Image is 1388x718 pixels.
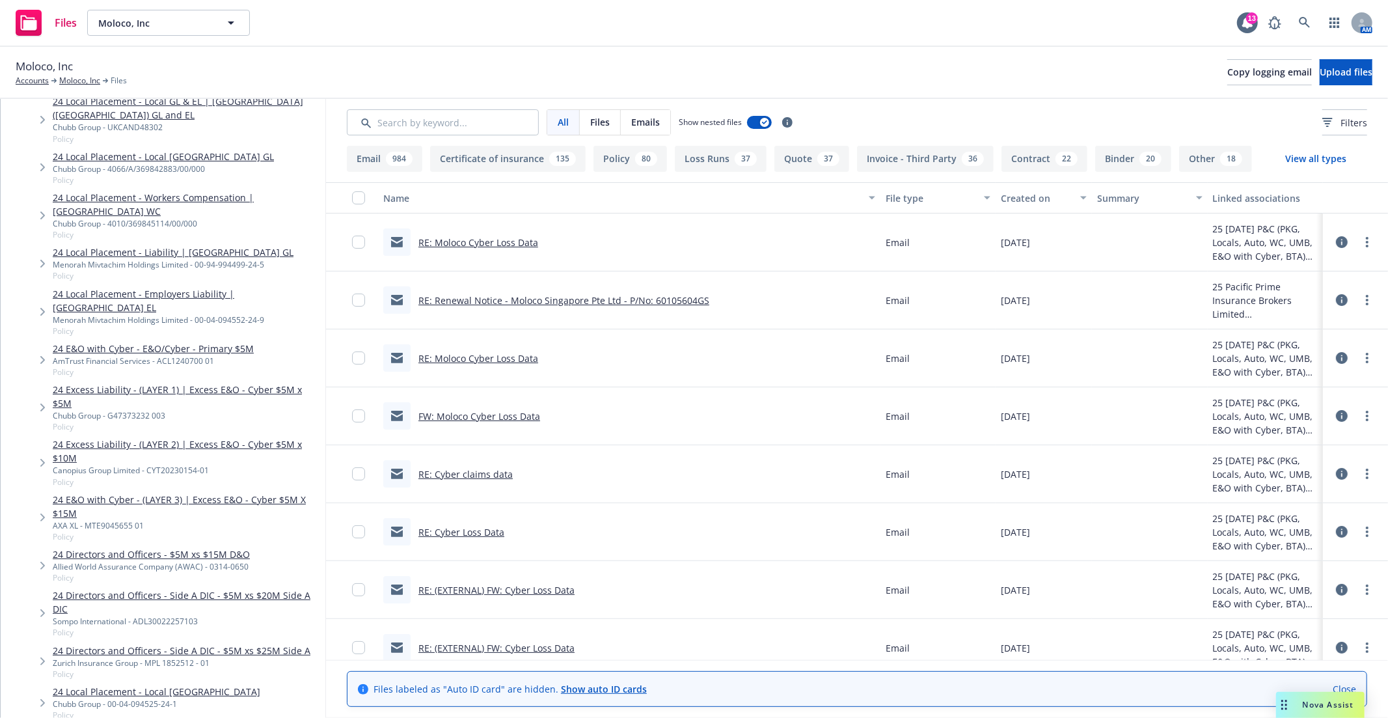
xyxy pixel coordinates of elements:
[418,584,575,596] a: RE: (EXTERNAL) FW: Cyber Loss Data
[53,644,310,657] a: 24 Directors and Officers - Side A DIC - $5M xs $25M Side A
[1208,182,1323,214] button: Linked associations
[53,150,274,163] a: 24 Local Placement - Local [GEOGRAPHIC_DATA] GL
[418,352,538,365] a: RE: Moloco Cyber Loss Data
[1213,512,1318,553] div: 25 [DATE] P&C (PKG, Locals, Auto, WC, UMB, E&O with Cyber, BTA) Renewal
[962,152,984,166] div: 36
[53,561,250,572] div: Allied World Assurance Company (AWAC) - 0314-0650
[53,531,320,542] span: Policy
[886,352,910,365] span: Email
[996,182,1092,214] button: Created on
[561,683,647,695] a: Show auto ID cards
[53,437,320,465] a: 24 Excess Liability - (LAYER 2) | Excess E&O - Cyber $5M x $10M
[374,682,647,696] span: Files labeled as "Auto ID card" are hidden.
[352,467,365,480] input: Toggle Row Selected
[352,352,365,365] input: Toggle Row Selected
[1322,116,1367,130] span: Filters
[1001,352,1030,365] span: [DATE]
[1179,146,1252,172] button: Other
[817,152,839,166] div: 37
[16,75,49,87] a: Accounts
[10,5,82,41] a: Files
[1303,699,1354,710] span: Nova Assist
[1320,66,1372,78] span: Upload files
[886,583,910,597] span: Email
[53,493,320,520] a: 24 E&O with Cyber - (LAYER 3) | Excess E&O - Cyber $5M X $15M
[53,421,320,432] span: Policy
[1213,570,1318,611] div: 25 [DATE] P&C (PKG, Locals, Auto, WC, UMB, E&O with Cyber, BTA) Renewal
[1262,10,1288,36] a: Report a Bug
[1001,191,1072,205] div: Created on
[558,115,569,129] span: All
[53,218,320,229] div: Chubb Group - 4010/369845114/00/000
[880,182,996,214] button: File type
[98,16,211,30] span: Moloco, Inc
[886,467,910,481] span: Email
[53,355,254,366] div: AmTrust Financial Services - ACL1240700 01
[886,294,910,307] span: Email
[53,383,320,410] a: 24 Excess Liability - (LAYER 1) | Excess E&O - Cyber $5M x $5M
[593,146,667,172] button: Policy
[1213,338,1318,379] div: 25 [DATE] P&C (PKG, Locals, Auto, WC, UMB, E&O with Cyber, BTA) Renewal
[418,642,575,654] a: RE: (EXTERNAL) FW: Cyber Loss Data
[1097,191,1188,205] div: Summary
[1055,152,1078,166] div: 22
[1001,525,1030,539] span: [DATE]
[16,58,73,75] span: Moloco, Inc
[87,10,250,36] button: Moloco, Inc
[1213,191,1318,205] div: Linked associations
[347,146,422,172] button: Email
[53,685,260,698] a: 24 Local Placement - Local [GEOGRAPHIC_DATA]
[1139,152,1162,166] div: 20
[53,163,274,174] div: Chubb Group - 4066/A/369842883/00/000
[1359,466,1375,482] a: more
[418,468,513,480] a: RE: Cyber claims data
[1227,59,1312,85] button: Copy logging email
[1246,12,1258,24] div: 13
[1001,641,1030,655] span: [DATE]
[53,133,320,145] span: Policy
[53,245,293,259] a: 24 Local Placement - Liability | [GEOGRAPHIC_DATA] GL
[53,588,320,616] a: 24 Directors and Officers - Side A DIC - $5M xs $20M Side A DIC
[53,627,320,638] span: Policy
[430,146,586,172] button: Certificate of insurance
[53,366,254,378] span: Policy
[53,191,320,218] a: 24 Local Placement - Workers Compensation | [GEOGRAPHIC_DATA] WC
[1359,350,1375,366] a: more
[590,115,610,129] span: Files
[1333,682,1356,696] a: Close
[635,152,657,166] div: 80
[1359,524,1375,540] a: more
[679,117,742,128] span: Show nested files
[53,669,310,680] span: Policy
[53,259,293,270] div: Menorah Mivtachim Holdings Limited - 00-94-994499-24-5
[886,641,910,655] span: Email
[418,294,709,307] a: RE: Renewal Notice - Moloco Singapore Pte Ltd - P/No: 60105604GS
[386,152,413,166] div: 984
[53,476,320,488] span: Policy
[347,109,539,135] input: Search by keyword...
[1359,292,1375,308] a: more
[1092,182,1207,214] button: Summary
[1213,222,1318,263] div: 25 [DATE] P&C (PKG, Locals, Auto, WC, UMB, E&O with Cyber, BTA) Renewal
[53,616,320,627] div: Sompo International - ADL30022257103
[55,18,77,28] span: Files
[352,641,365,654] input: Toggle Row Selected
[1264,146,1367,172] button: View all types
[53,698,260,710] div: Chubb Group - 00-04-094525-24-1
[378,182,880,214] button: Name
[1227,66,1312,78] span: Copy logging email
[53,314,320,325] div: Menorah Mivtachim Holdings Limited - 00-04-094552-24-9
[53,174,274,186] span: Policy
[53,94,320,122] a: 24 Local Placement - Local GL & EL | [GEOGRAPHIC_DATA] ([GEOGRAPHIC_DATA]) GL and EL
[549,152,576,166] div: 135
[53,465,320,476] div: Canopius Group Limited - CYT20230154-01
[1213,396,1318,437] div: 25 [DATE] P&C (PKG, Locals, Auto, WC, UMB, E&O with Cyber, BTA) Renewal
[886,191,976,205] div: File type
[53,122,320,133] div: Chubb Group - UKCAND48302
[1359,408,1375,424] a: more
[1213,454,1318,495] div: 25 [DATE] P&C (PKG, Locals, Auto, WC, UMB, E&O with Cyber, BTA) Renewal
[352,583,365,596] input: Toggle Row Selected
[1213,628,1318,669] div: 25 [DATE] P&C (PKG, Locals, Auto, WC, UMB, E&O with Cyber, BTA) Renewal
[53,229,320,240] span: Policy
[418,526,504,538] a: RE: Cyber Loss Data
